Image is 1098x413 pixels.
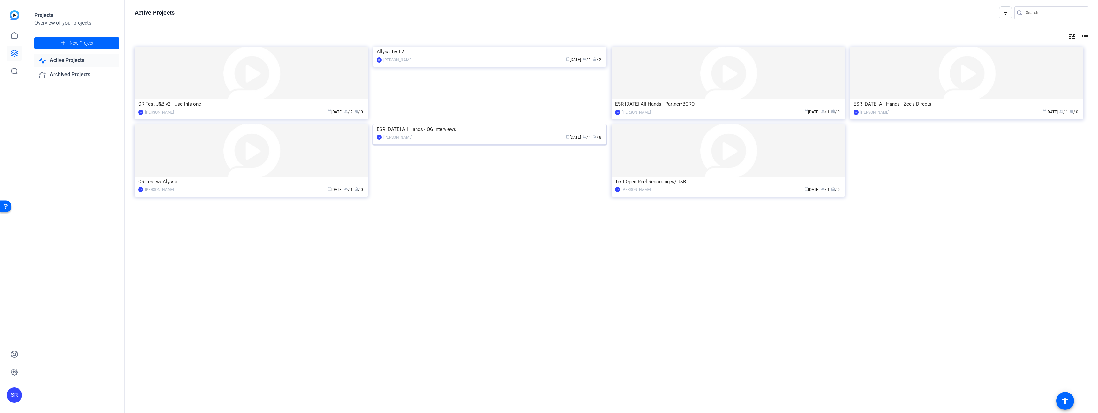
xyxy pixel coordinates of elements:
[377,47,603,56] div: Allysa Test 2
[34,54,119,67] a: Active Projects
[1059,109,1063,113] span: group
[583,135,591,139] span: / 1
[34,19,119,27] div: Overview of your projects
[1043,110,1058,114] span: [DATE]
[615,110,620,115] div: SR
[354,187,363,192] span: / 0
[344,187,348,191] span: group
[615,99,841,109] div: ESR [DATE] All Hands - Partner/BCRO
[1081,33,1088,41] mat-icon: list
[804,187,808,191] span: calendar_today
[1070,110,1078,114] span: / 0
[138,99,365,109] div: OR Test J&B v2 - Use this one
[854,99,1080,109] div: ESR [DATE] All Hands - Zee's Directs
[1068,33,1076,41] mat-icon: tune
[831,187,840,192] span: / 0
[327,187,331,191] span: calendar_today
[566,57,570,61] span: calendar_today
[1043,109,1047,113] span: calendar_today
[354,187,358,191] span: radio
[1059,110,1068,114] span: / 1
[377,57,382,63] div: SR
[354,109,358,113] span: radio
[622,186,651,193] div: [PERSON_NAME]
[860,109,889,116] div: [PERSON_NAME]
[854,110,859,115] div: SR
[804,109,808,113] span: calendar_today
[327,187,342,192] span: [DATE]
[566,135,581,139] span: [DATE]
[135,9,175,17] h1: Active Projects
[1002,9,1009,17] mat-icon: filter_list
[138,110,143,115] div: SR
[70,40,94,47] span: New Project
[615,187,620,192] div: SR
[383,134,412,140] div: [PERSON_NAME]
[583,57,591,62] span: / 1
[831,187,835,191] span: radio
[145,186,174,193] div: [PERSON_NAME]
[593,57,601,62] span: / 2
[821,187,830,192] span: / 1
[566,57,581,62] span: [DATE]
[821,110,830,114] span: / 1
[327,109,331,113] span: calendar_today
[804,187,819,192] span: [DATE]
[327,110,342,114] span: [DATE]
[138,177,365,186] div: OR Test w/ Alyssa
[593,57,597,61] span: radio
[583,57,586,61] span: group
[34,68,119,81] a: Archived Projects
[377,135,382,140] div: SR
[344,187,353,192] span: / 1
[7,387,22,403] div: SR
[821,109,825,113] span: group
[10,10,19,20] img: blue-gradient.svg
[59,39,67,47] mat-icon: add
[831,109,835,113] span: radio
[583,135,586,139] span: group
[145,109,174,116] div: [PERSON_NAME]
[593,135,597,139] span: radio
[831,110,840,114] span: / 0
[1061,397,1069,405] mat-icon: accessibility
[138,187,143,192] div: SR
[344,109,348,113] span: group
[1070,109,1073,113] span: radio
[344,110,353,114] span: / 2
[615,177,841,186] div: Test Open Reel Recording w/ J&B
[383,57,412,63] div: [PERSON_NAME]
[804,110,819,114] span: [DATE]
[34,37,119,49] button: New Project
[354,110,363,114] span: / 0
[821,187,825,191] span: group
[593,135,601,139] span: / 8
[566,135,570,139] span: calendar_today
[377,124,603,134] div: ESR [DATE] All Hands - OG Interviews
[622,109,651,116] div: [PERSON_NAME]
[1026,9,1083,17] input: Search
[34,11,119,19] div: Projects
